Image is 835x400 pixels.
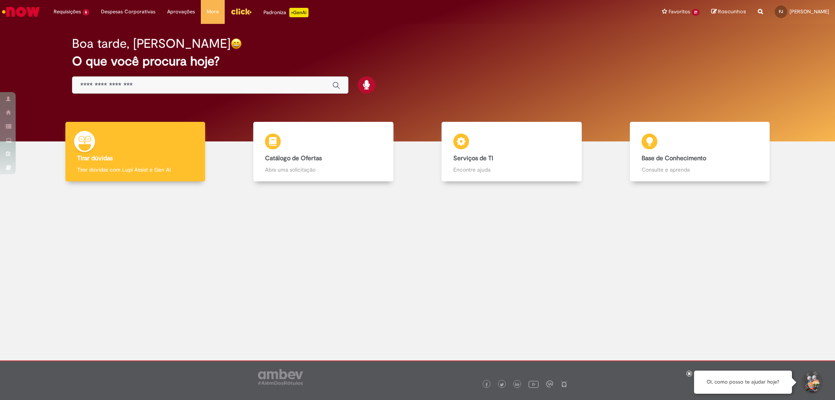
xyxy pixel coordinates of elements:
[265,166,381,174] p: Abra uma solicitação
[453,166,570,174] p: Encontre ajuda
[101,8,155,16] span: Despesas Corporativas
[546,380,553,387] img: logo_footer_workplace.png
[83,9,89,16] span: 6
[790,8,829,15] span: [PERSON_NAME]
[54,8,81,16] span: Requisições
[694,371,792,394] div: Oi, como posso te ajudar hoje?
[561,380,568,387] img: logo_footer_naosei.png
[77,154,113,162] b: Tirar dúvidas
[231,38,242,49] img: happy-face.png
[800,371,823,394] button: Iniciar Conversa de Suporte
[485,383,489,387] img: logo_footer_facebook.png
[265,154,322,162] b: Catálogo de Ofertas
[41,122,229,182] a: Tirar dúvidas Tirar dúvidas com Lupi Assist e Gen Ai
[711,8,746,16] a: Rascunhos
[718,8,746,15] span: Rascunhos
[167,8,195,16] span: Aprovações
[515,382,519,387] img: logo_footer_linkedin.png
[669,8,690,16] span: Favoritos
[500,383,504,387] img: logo_footer_twitter.png
[692,9,700,16] span: 21
[642,166,758,174] p: Consulte e aprenda
[606,122,794,182] a: Base de Conhecimento Consulte e aprenda
[1,4,41,20] img: ServiceNow
[258,369,303,385] img: logo_footer_ambev_rotulo_gray.png
[72,54,763,68] h2: O que você procura hoje?
[207,8,219,16] span: More
[453,154,493,162] b: Serviços de TI
[229,122,418,182] a: Catálogo de Ofertas Abra uma solicitação
[289,8,308,17] p: +GenAi
[642,154,706,162] b: Base de Conhecimento
[231,5,252,17] img: click_logo_yellow_360x200.png
[263,8,308,17] div: Padroniza
[72,37,231,51] h2: Boa tarde, [PERSON_NAME]
[418,122,606,182] a: Serviços de TI Encontre ajuda
[528,379,539,389] img: logo_footer_youtube.png
[77,166,193,174] p: Tirar dúvidas com Lupi Assist e Gen Ai
[779,9,783,14] span: FJ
